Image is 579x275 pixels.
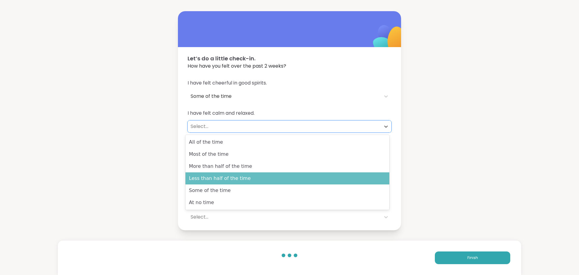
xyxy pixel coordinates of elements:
div: Select... [191,213,378,221]
div: Some of the time [191,93,378,100]
span: Let’s do a little check-in. [188,54,391,62]
div: At no time [185,197,389,209]
div: Some of the time [185,184,389,197]
span: I have felt cheerful in good spirits. [188,79,391,87]
span: How have you felt over the past 2 weeks? [188,62,391,70]
div: Less than half of the time [185,172,389,184]
span: Finish [467,255,478,261]
span: I have felt calm and relaxed. [188,110,391,117]
div: Select... [191,123,378,130]
div: All of the time [185,136,389,148]
div: More than half of the time [185,160,389,172]
img: ShareWell Logomark [359,9,419,69]
div: Most of the time [185,148,389,160]
button: Finish [435,251,510,264]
